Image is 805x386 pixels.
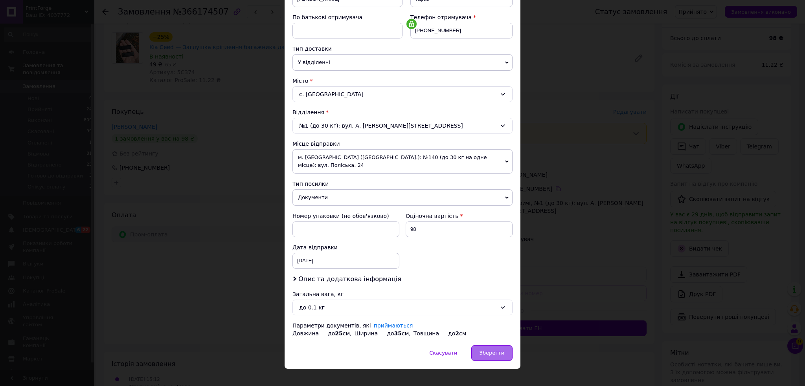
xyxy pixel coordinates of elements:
[394,330,401,337] span: 35
[292,46,332,52] span: Тип доставки
[410,14,472,20] span: Телефон отримувача
[292,108,513,116] div: Відділення
[292,118,513,134] div: №1 (до 30 кг): вул. А. [PERSON_NAME][STREET_ADDRESS]
[429,350,457,356] span: Скасувати
[299,303,496,312] div: до 0.1 кг
[292,290,513,298] div: Загальна вага, кг
[292,322,513,337] div: Параметри документів, які Довжина — до см, Ширина — до см, Товщина — до см
[292,149,513,174] span: м. [GEOGRAPHIC_DATA] ([GEOGRAPHIC_DATA].): №140 (до 30 кг на одне місце): вул. Поліська, 24
[298,275,401,283] span: Опис та додаткова інформація
[335,330,342,337] span: 25
[292,14,362,20] span: По батькові отримувача
[292,141,340,147] span: Місце відправки
[410,23,513,38] input: +380
[374,322,413,329] a: приймаються
[292,212,399,220] div: Номер упаковки (не обов'язково)
[406,212,513,220] div: Оціночна вартість
[292,77,513,85] div: Місто
[292,243,399,251] div: Дата відправки
[292,54,513,71] span: У відділенні
[455,330,459,337] span: 2
[292,181,329,187] span: Тип посилки
[292,189,513,206] span: Документи
[292,86,513,102] div: с. [GEOGRAPHIC_DATA]
[480,350,504,356] span: Зберегти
